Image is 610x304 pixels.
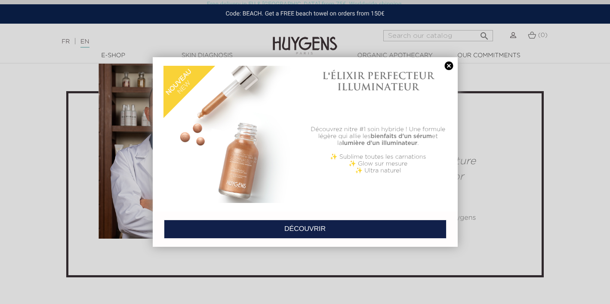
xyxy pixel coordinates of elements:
p: ✨ Ultra naturel [309,167,447,174]
p: ✨ Sublime toutes les carnations [309,154,447,160]
h1: L'ÉLIXIR PERFECTEUR ILLUMINATEUR [309,70,447,93]
a: DÉCOUVRIR [164,220,447,239]
b: bienfaits d'un sérum [370,133,432,139]
b: lumière d'un illuminateur [342,140,418,146]
p: Découvrez nitre #1 soin hybride ! Une formule légère qui allie les et la . [309,126,447,147]
p: ✨ Glow sur mesure [309,160,447,167]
